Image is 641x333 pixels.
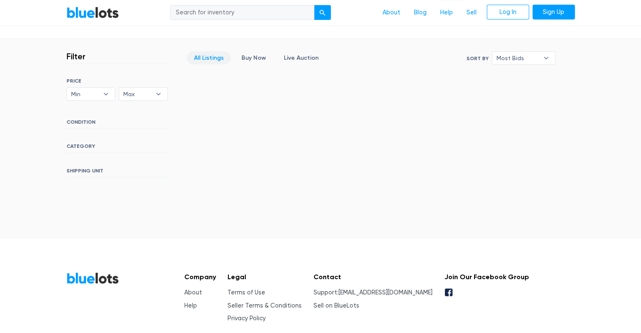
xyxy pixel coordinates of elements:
span: Most Bids [497,52,539,64]
b: ▾ [537,52,555,64]
a: Help [433,5,460,21]
h6: SHIPPING UNIT [67,168,168,177]
h5: Join Our Facebook Group [444,273,529,281]
a: [EMAIL_ADDRESS][DOMAIN_NAME] [339,289,433,296]
a: Sell [460,5,483,21]
b: ▾ [150,88,167,100]
label: Sort By [466,55,488,62]
h6: CATEGORY [67,143,168,153]
a: Sign Up [533,5,575,20]
a: All Listings [187,51,231,64]
a: Privacy Policy [228,315,266,322]
h6: CONDITION [67,119,168,128]
a: Log In [487,5,529,20]
a: Sell on BlueLots [314,302,359,309]
h6: PRICE [67,78,168,84]
a: Buy Now [234,51,273,64]
a: Seller Terms & Conditions [228,302,302,309]
span: Min [71,88,99,100]
a: About [184,289,202,296]
a: About [376,5,407,21]
a: Blog [407,5,433,21]
b: ▾ [97,88,115,100]
input: Search for inventory [170,5,314,20]
li: Support: [314,288,433,297]
span: Max [123,88,151,100]
h5: Contact [314,273,433,281]
h5: Legal [228,273,302,281]
h3: Filter [67,51,86,61]
a: Help [184,302,197,309]
a: Terms of Use [228,289,265,296]
a: BlueLots [67,272,119,284]
a: BlueLots [67,6,119,19]
a: Live Auction [277,51,326,64]
h5: Company [184,273,216,281]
